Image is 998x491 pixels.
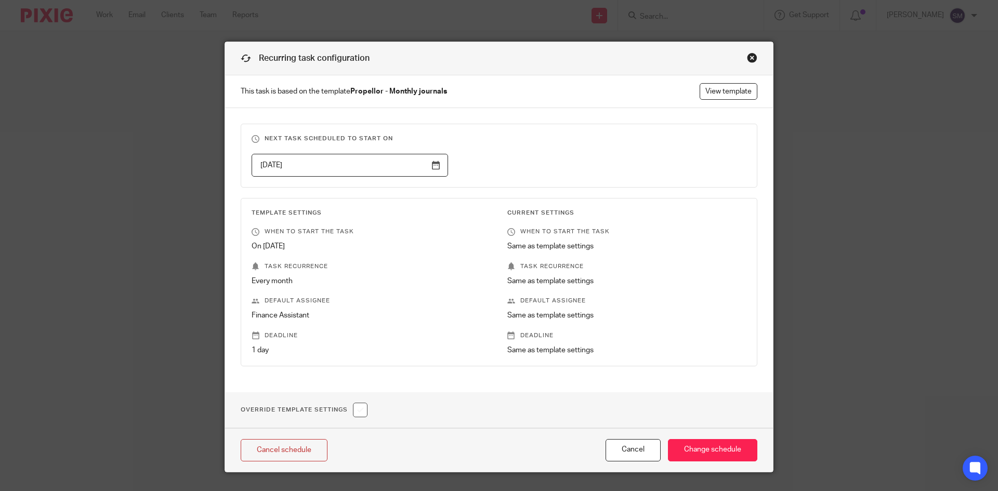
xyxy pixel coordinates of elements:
[252,209,491,217] h3: Template Settings
[241,403,367,417] h1: Override Template Settings
[700,83,757,100] a: View template
[507,331,746,340] p: Deadline
[507,262,746,271] p: Task recurrence
[507,241,746,251] p: Same as template settings
[350,88,447,95] strong: Propellor - Monthly journals
[507,297,746,305] p: Default assignee
[241,439,327,461] a: Cancel schedule
[507,209,746,217] h3: Current Settings
[252,331,491,340] p: Deadline
[507,276,746,286] p: Same as template settings
[507,310,746,321] p: Same as template settings
[507,345,746,355] p: Same as template settings
[252,297,491,305] p: Default assignee
[252,135,746,143] h3: Next task scheduled to start on
[252,345,491,355] p: 1 day
[252,310,491,321] p: Finance Assistant
[606,439,661,461] button: Cancel
[252,276,491,286] p: Every month
[252,262,491,271] p: Task recurrence
[507,228,746,236] p: When to start the task
[668,439,757,461] input: Change schedule
[252,241,491,251] p: On [DATE]
[252,228,491,236] p: When to start the task
[241,52,370,64] h1: Recurring task configuration
[241,86,447,97] span: This task is based on the template
[747,52,757,63] div: Close this dialog window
